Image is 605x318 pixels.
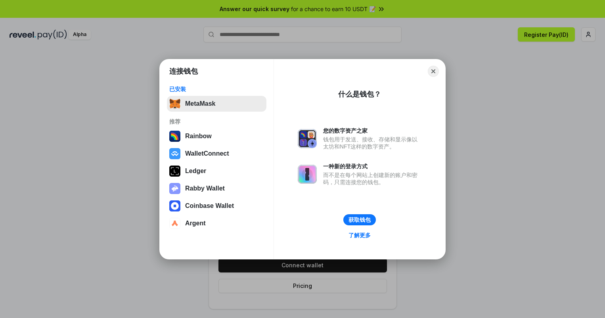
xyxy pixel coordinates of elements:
img: svg+xml,%3Csvg%20width%3D%2228%22%20height%3D%2228%22%20viewBox%3D%220%200%2028%2028%22%20fill%3D... [169,200,180,211]
img: svg+xml,%3Csvg%20xmlns%3D%22http%3A%2F%2Fwww.w3.org%2F2000%2Fsvg%22%20fill%3D%22none%22%20viewBox... [169,183,180,194]
div: 钱包用于发送、接收、存储和显示像以太坊和NFT这样的数字资产。 [323,136,421,150]
div: 推荐 [169,118,264,125]
img: svg+xml,%3Csvg%20xmlns%3D%22http%3A%2F%2Fwww.w3.org%2F2000%2Fsvg%22%20width%3D%2228%22%20height%3... [169,166,180,177]
div: Argent [185,220,206,227]
img: svg+xml,%3Csvg%20xmlns%3D%22http%3A%2F%2Fwww.w3.org%2F2000%2Fsvg%22%20fill%3D%22none%22%20viewBox... [298,129,317,148]
a: 了解更多 [344,230,375,240]
div: 了解更多 [348,232,371,239]
img: svg+xml,%3Csvg%20width%3D%22120%22%20height%3D%22120%22%20viewBox%3D%220%200%20120%20120%22%20fil... [169,131,180,142]
div: 什么是钱包？ [338,89,381,99]
div: Ledger [185,168,206,175]
div: Rainbow [185,133,212,140]
div: 已安装 [169,86,264,93]
div: MetaMask [185,100,215,107]
button: Close [428,66,439,77]
img: svg+xml,%3Csvg%20width%3D%2228%22%20height%3D%2228%22%20viewBox%3D%220%200%2028%2028%22%20fill%3D... [169,148,180,159]
h1: 连接钱包 [169,67,198,76]
button: Ledger [167,163,266,179]
button: Argent [167,215,266,231]
div: 获取钱包 [348,216,371,223]
button: Rabby Wallet [167,181,266,196]
img: svg+xml,%3Csvg%20width%3D%2228%22%20height%3D%2228%22%20viewBox%3D%220%200%2028%2028%22%20fill%3D... [169,218,180,229]
img: svg+xml,%3Csvg%20xmlns%3D%22http%3A%2F%2Fwww.w3.org%2F2000%2Fsvg%22%20fill%3D%22none%22%20viewBox... [298,165,317,184]
button: WalletConnect [167,146,266,162]
div: 一种新的登录方式 [323,163,421,170]
div: 您的数字资产之家 [323,127,421,134]
div: WalletConnect [185,150,229,157]
div: Coinbase Wallet [185,202,234,209]
button: MetaMask [167,96,266,112]
button: Coinbase Wallet [167,198,266,214]
button: Rainbow [167,128,266,144]
button: 获取钱包 [343,214,376,225]
img: svg+xml,%3Csvg%20fill%3D%22none%22%20height%3D%2233%22%20viewBox%3D%220%200%2035%2033%22%20width%... [169,98,180,109]
div: 而不是在每个网站上创建新的账户和密码，只需连接您的钱包。 [323,171,421,186]
div: Rabby Wallet [185,185,225,192]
